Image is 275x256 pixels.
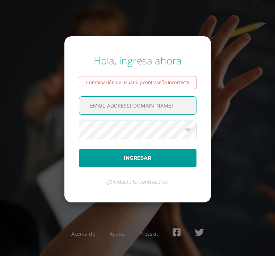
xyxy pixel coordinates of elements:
a: Presskit [139,230,158,237]
a: Acerca de [71,230,95,237]
a: ¿Olvidaste tu contraseña? [106,178,169,185]
div: Combinación de usuario y contraseña incorrecta [79,76,196,89]
a: Ayuda [110,230,125,237]
button: Ingresar [79,149,196,167]
input: Correo electrónico o usuario [79,97,196,114]
div: Hola, ingresa ahora [79,54,196,67]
